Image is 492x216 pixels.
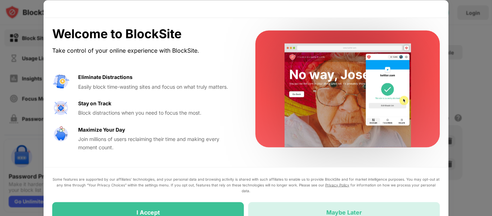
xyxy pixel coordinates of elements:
img: value-avoid-distractions.svg [52,73,70,91]
img: value-safe-time.svg [52,125,70,143]
div: Stay on Track [78,99,111,107]
div: Maximize Your Day [78,125,125,133]
div: Take control of your online experience with BlockSite. [52,45,238,56]
div: I Accept [137,208,160,216]
div: Welcome to BlockSite [52,26,238,41]
a: Privacy Policy [325,182,349,187]
div: Maybe Later [326,208,362,216]
div: Block distractions when you need to focus the most. [78,109,238,117]
img: value-focus.svg [52,99,70,116]
div: Some features are supported by our affiliates’ technologies, and your personal data and browsing ... [52,176,440,193]
div: Easily block time-wasting sites and focus on what truly matters. [78,83,238,91]
div: Eliminate Distractions [78,73,133,81]
div: Join millions of users reclaiming their time and making every moment count. [78,135,238,151]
